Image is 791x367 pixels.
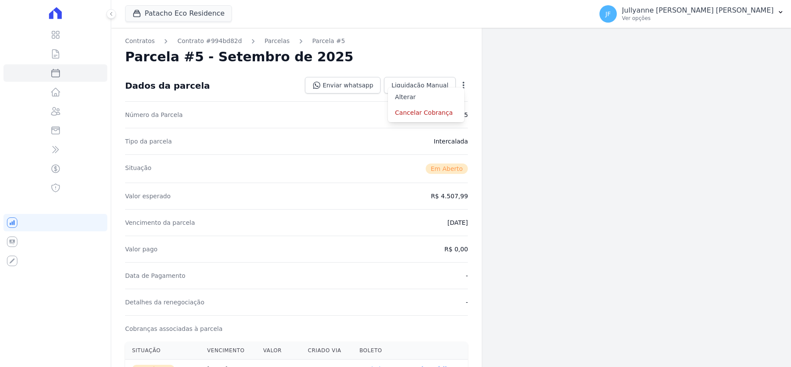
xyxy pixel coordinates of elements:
[353,342,402,360] th: Boleto
[426,163,468,174] span: Em Aberto
[256,342,301,360] th: Valor
[388,105,464,120] a: Cancelar Cobrança
[125,49,354,65] h2: Parcela #5 - Setembro de 2025
[447,218,468,227] dd: [DATE]
[125,5,232,22] button: Patacho Eco Residence
[305,77,381,93] a: Enviar whatsapp
[301,342,353,360] th: Criado via
[177,37,242,46] a: Contrato #994bd82d
[434,137,468,146] dd: Intercalada
[464,110,468,119] dd: 5
[444,245,468,254] dd: R$ 0,00
[125,80,210,91] div: Dados da parcela
[384,77,456,93] a: Liquidação Manual
[125,110,183,119] dt: Número da Parcela
[466,271,468,280] dd: -
[125,218,195,227] dt: Vencimento da parcela
[622,15,774,22] p: Ver opções
[125,342,200,360] th: Situação
[125,271,185,280] dt: Data de Pagamento
[592,2,791,26] button: JF Jullyanne [PERSON_NAME] [PERSON_NAME] Ver opções
[125,192,171,200] dt: Valor esperado
[391,81,448,90] span: Liquidação Manual
[431,192,468,200] dd: R$ 4.507,99
[200,342,256,360] th: Vencimento
[265,37,290,46] a: Parcelas
[125,163,152,174] dt: Situação
[125,137,172,146] dt: Tipo da parcela
[606,11,611,17] span: JF
[312,37,345,46] a: Parcela #5
[125,245,158,254] dt: Valor pago
[388,89,464,105] a: Alterar
[622,6,774,15] p: Jullyanne [PERSON_NAME] [PERSON_NAME]
[125,37,468,46] nav: Breadcrumb
[466,298,468,307] dd: -
[125,324,222,333] dt: Cobranças associadas à parcela
[125,37,155,46] a: Contratos
[125,298,205,307] dt: Detalhes da renegociação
